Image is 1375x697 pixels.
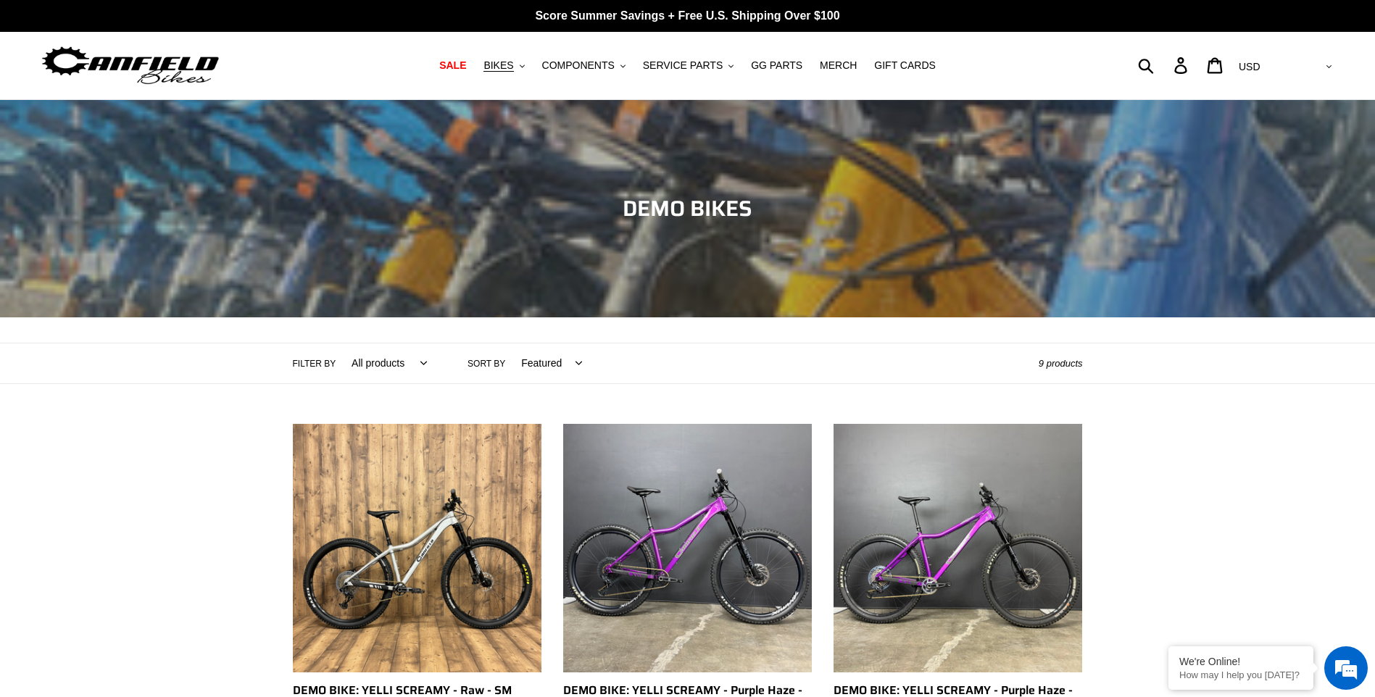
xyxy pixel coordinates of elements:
button: SERVICE PARTS [636,56,741,75]
button: BIKES [476,56,531,75]
img: Canfield Bikes [40,43,221,88]
span: MERCH [820,59,857,72]
a: GG PARTS [744,56,810,75]
span: GIFT CARDS [874,59,936,72]
span: COMPONENTS [542,59,615,72]
a: SALE [432,56,473,75]
p: How may I help you today? [1179,669,1303,680]
span: SALE [439,59,466,72]
span: DEMO BIKES [623,191,752,225]
button: COMPONENTS [535,56,633,75]
a: GIFT CARDS [867,56,943,75]
input: Search [1146,49,1183,81]
label: Filter by [293,357,336,370]
span: GG PARTS [751,59,802,72]
span: SERVICE PARTS [643,59,723,72]
label: Sort by [468,357,505,370]
span: BIKES [483,59,513,72]
div: We're Online! [1179,656,1303,667]
a: MERCH [813,56,864,75]
span: 9 products [1039,358,1083,369]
